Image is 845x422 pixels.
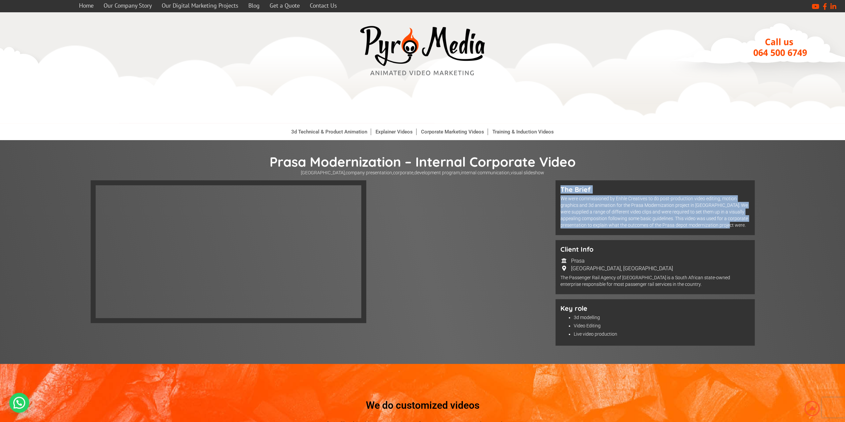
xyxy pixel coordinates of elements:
a: visual slideshow [511,170,544,175]
a: video marketing media company westville durban logo [356,22,489,81]
h5: Client Info [560,245,750,253]
h5: Key role [560,304,750,312]
p: The Passenger Rail Agency of [GEOGRAPHIC_DATA] is a South African state-owned enterprise responsi... [560,274,750,288]
a: 3d Technical & Product Animation [288,128,371,135]
a: Training & Induction Videos [489,128,557,135]
a: development program [414,170,460,175]
td: Prasa [571,257,673,264]
img: video marketing media company westville durban logo [356,22,489,80]
a: internal communication [461,170,510,175]
a: company presentation [346,170,392,175]
li: Video Editing [574,322,750,329]
p: We do customized videos [323,400,522,410]
a: [GEOGRAPHIC_DATA] [301,170,345,175]
li: Live video production [574,331,750,337]
a: Explainer Videos [372,128,416,135]
a: Corporate Marketing Videos [418,128,488,135]
p: , , , , , [91,170,755,175]
h5: The Brief [560,185,750,194]
li: 3d modelling [574,314,750,321]
a: corporate [393,170,413,175]
img: Animation Studio South Africa [803,400,821,417]
td: [GEOGRAPHIC_DATA], [GEOGRAPHIC_DATA] [571,265,673,272]
p: We were commissioned by Enhle Creatives to do post-production video editing, motion graphics and ... [560,195,750,228]
h1: Prasa Modernization – Internal Corporate Video [91,153,755,170]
